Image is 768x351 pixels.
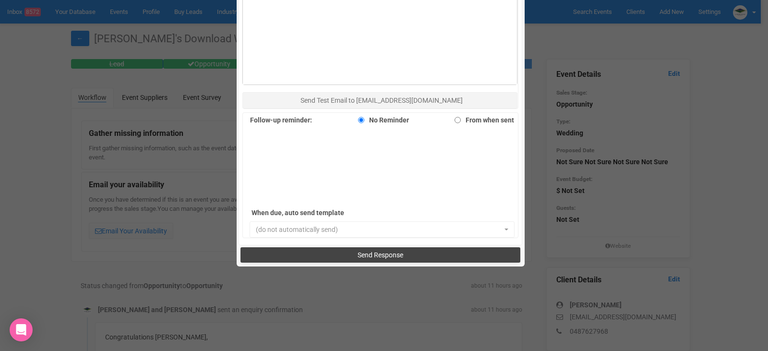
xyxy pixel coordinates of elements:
[256,225,503,234] span: (do not automatically send)
[353,113,409,127] label: No Reminder
[250,113,312,127] label: Follow-up reminder:
[300,97,463,104] span: Send Test Email to [EMAIL_ADDRESS][DOMAIN_NAME]
[252,206,386,219] label: When due, auto send template
[450,113,514,127] label: From when sent
[358,251,403,259] span: Send Response
[10,318,33,341] div: Open Intercom Messenger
